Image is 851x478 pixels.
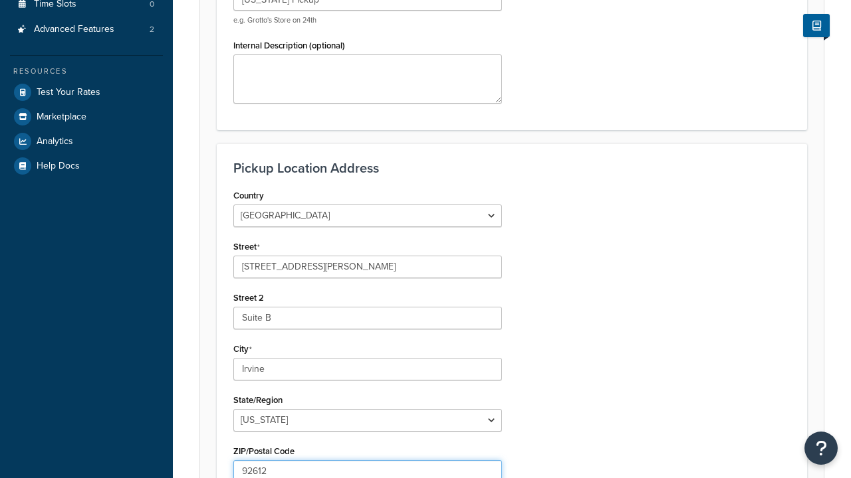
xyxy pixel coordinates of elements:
[233,242,260,252] label: Street
[37,136,73,147] span: Analytics
[233,293,264,303] label: Street 2
[233,15,502,25] p: e.g. Grotto's Store on 24th
[10,17,163,42] li: Advanced Features
[803,14,830,37] button: Show Help Docs
[10,129,163,153] a: Analytics
[804,432,838,465] button: Open Resource Center
[233,446,295,456] label: ZIP/Postal Code
[10,154,163,178] a: Help Docs
[10,66,163,77] div: Resources
[34,24,114,35] span: Advanced Features
[233,395,283,405] label: State/Region
[37,161,80,172] span: Help Docs
[150,24,154,35] span: 2
[37,87,100,98] span: Test Your Rates
[10,105,163,129] a: Marketplace
[233,40,345,50] label: Internal Description (optional)
[233,191,264,200] label: Country
[233,161,790,175] h3: Pickup Location Address
[233,344,252,355] label: City
[10,17,163,42] a: Advanced Features2
[10,80,163,104] a: Test Your Rates
[37,112,86,123] span: Marketplace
